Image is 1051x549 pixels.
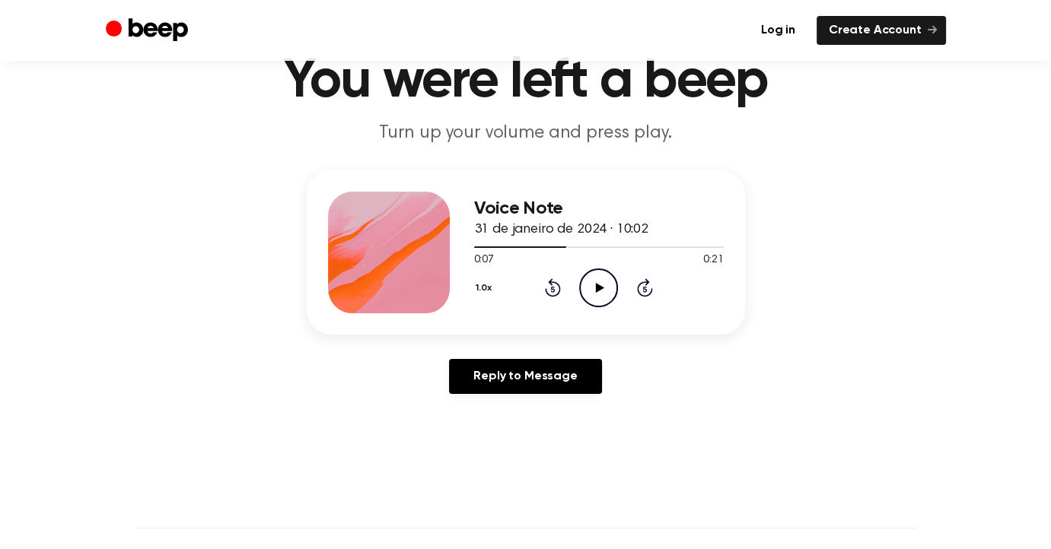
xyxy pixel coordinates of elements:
[106,16,192,46] a: Beep
[474,223,648,236] span: 31 de janeiro de 2024 · 10:02
[817,16,946,45] a: Create Account
[749,16,807,45] a: Log in
[474,198,724,219] h3: Voice Note
[234,121,818,146] p: Turn up your volume and press play.
[703,252,723,268] span: 0:21
[449,359,601,394] a: Reply to Message
[474,252,494,268] span: 0:07
[474,275,498,301] button: 1.0x
[136,54,916,109] h1: You were left a beep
